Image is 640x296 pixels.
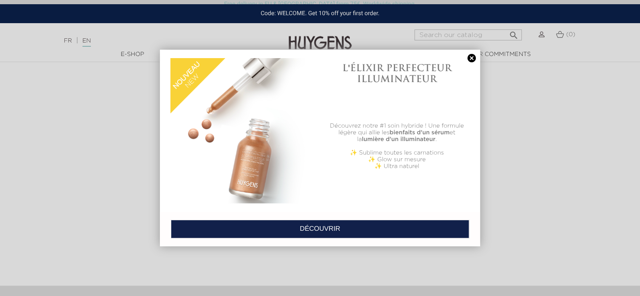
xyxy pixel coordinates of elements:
h1: L'ÉLIXIR PERFECTEUR ILLUMINATEUR [324,62,470,85]
b: bienfaits d'un sérum [390,130,450,136]
p: ✨ Sublime toutes les carnations [324,149,470,156]
p: ✨ Glow sur mesure [324,156,470,163]
p: ✨ Ultra naturel [324,163,470,170]
b: lumière d'un illuminateur [362,136,436,142]
a: DÉCOUVRIR [171,220,469,238]
p: Découvrez notre #1 soin hybride ! Une formule légère qui allie les et la . [324,123,470,143]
